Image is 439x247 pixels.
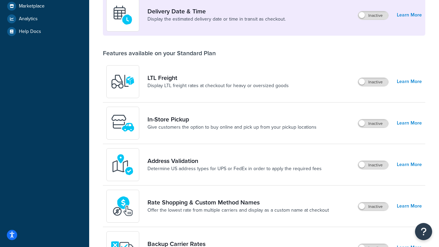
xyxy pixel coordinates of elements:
img: icon-duo-feat-rate-shopping-ecdd8bed.png [111,194,135,218]
label: Inactive [358,78,388,86]
label: Inactive [358,119,388,128]
a: Give customers the option to buy online and pick up from your pickup locations [147,124,317,131]
a: Learn More [397,118,422,128]
a: LTL Freight [147,74,289,82]
a: Learn More [397,201,422,211]
a: Display the estimated delivery date or time in transit as checkout. [147,16,286,23]
a: Delivery Date & Time [147,8,286,15]
img: gfkeb5ejjkALwAAAABJRU5ErkJggg== [111,3,135,27]
a: Learn More [397,10,422,20]
a: Address Validation [147,157,322,165]
label: Inactive [358,202,388,211]
a: Analytics [5,13,84,25]
button: Open Resource Center [415,223,432,240]
a: Display LTL freight rates at checkout for heavy or oversized goods [147,82,289,89]
img: wfgcfpwTIucLEAAAAASUVORK5CYII= [111,111,135,135]
div: Features available on your Standard Plan [103,49,216,57]
a: Help Docs [5,25,84,38]
a: Rate Shopping & Custom Method Names [147,199,329,206]
a: Determine US address types for UPS or FedEx in order to apply the required fees [147,165,322,172]
img: y79ZsPf0fXUFUhFXDzUgf+ktZg5F2+ohG75+v3d2s1D9TjoU8PiyCIluIjV41seZevKCRuEjTPPOKHJsQcmKCXGdfprl3L4q7... [111,70,135,94]
img: kIG8fy0lQAAAABJRU5ErkJggg== [111,153,135,177]
span: Marketplace [19,3,45,9]
label: Inactive [358,11,388,20]
a: Learn More [397,77,422,86]
span: Help Docs [19,29,41,35]
label: Inactive [358,161,388,169]
a: Learn More [397,160,422,169]
a: Offer the lowest rate from multiple carriers and display as a custom name at checkout [147,207,329,214]
a: In-Store Pickup [147,116,317,123]
span: Analytics [19,16,38,22]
